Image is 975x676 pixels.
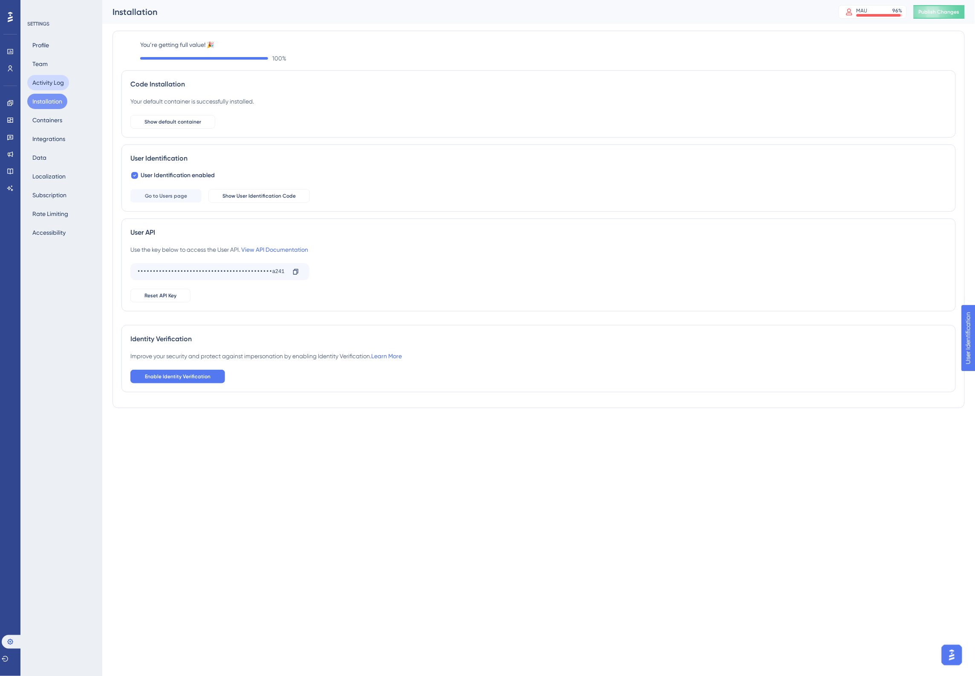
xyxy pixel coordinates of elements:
[140,40,956,50] label: You’re getting full value! 🎉
[222,193,296,199] span: Show User Identification Code
[27,206,73,221] button: Rate Limiting
[939,642,965,668] iframe: UserGuiding AI Assistant Launcher
[130,370,225,383] button: Enable Identity Verification
[27,94,67,109] button: Installation
[371,353,402,360] a: Learn More
[144,118,201,125] span: Show default container
[145,193,187,199] span: Go to Users page
[130,351,402,361] div: Improve your security and protect against impersonation by enabling Identity Verification.
[27,169,71,184] button: Localization
[112,6,817,18] div: Installation
[141,170,215,181] span: User Identification enabled
[7,2,59,12] span: User Identification
[145,373,211,380] span: Enable Identity Verification
[857,7,868,14] div: MAU
[27,75,69,90] button: Activity Log
[241,246,308,253] a: View API Documentation
[27,56,53,72] button: Team
[27,225,71,240] button: Accessibility
[130,334,947,344] div: Identity Verification
[130,189,202,203] button: Go to Users page
[893,7,903,14] div: 96 %
[130,153,947,164] div: User Identification
[130,96,254,106] div: Your default container is successfully installed.
[27,112,67,128] button: Containers
[272,53,286,63] span: 100 %
[130,115,215,129] button: Show default container
[130,245,308,255] div: Use the key below to access the User API.
[27,131,70,147] button: Integrations
[27,150,52,165] button: Data
[914,5,965,19] button: Publish Changes
[27,187,72,203] button: Subscription
[27,20,96,27] div: SETTINGS
[137,265,286,279] div: ••••••••••••••••••••••••••••••••••••••••••••a241
[919,9,960,15] span: Publish Changes
[208,189,310,203] button: Show User Identification Code
[130,289,190,302] button: Reset API Key
[27,37,54,53] button: Profile
[130,79,947,89] div: Code Installation
[130,227,947,238] div: User API
[144,292,176,299] span: Reset API Key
